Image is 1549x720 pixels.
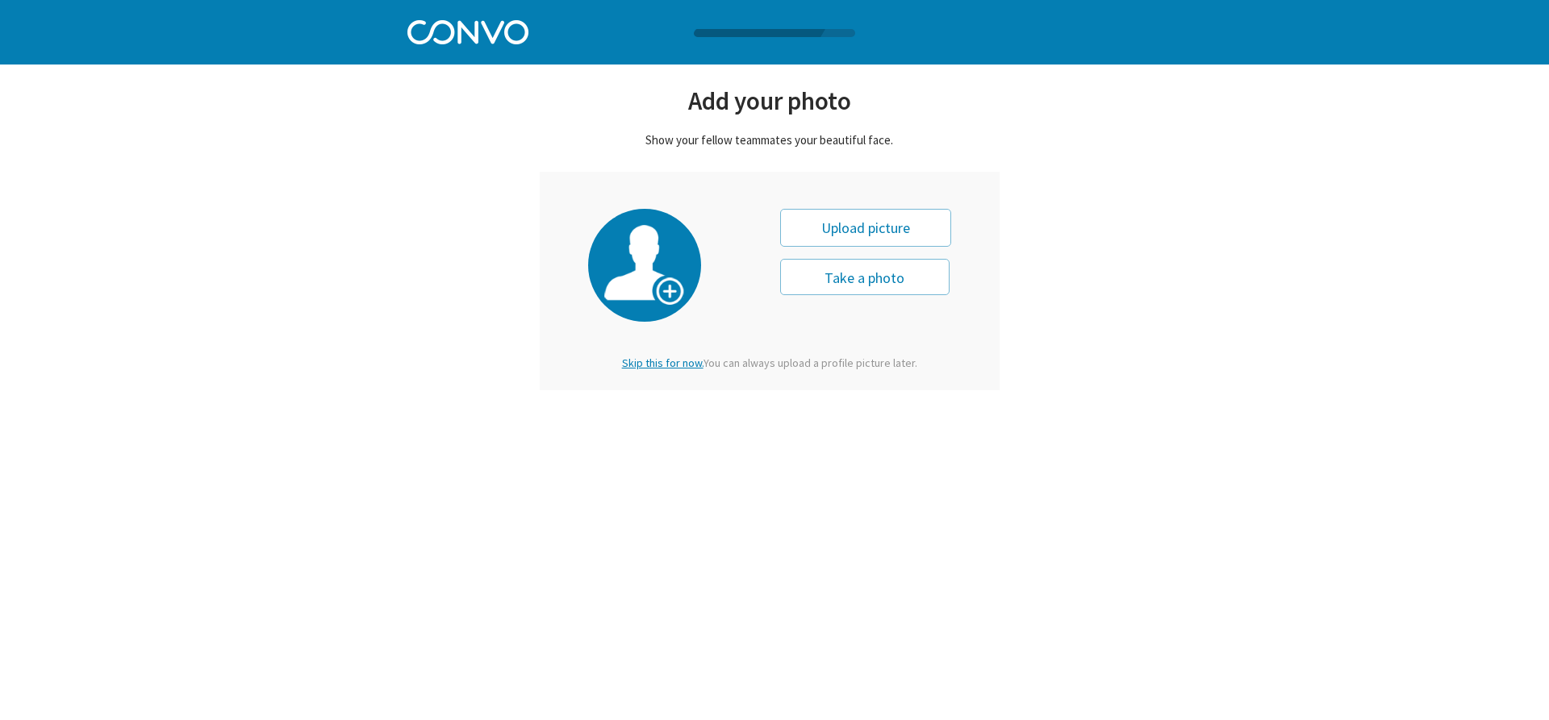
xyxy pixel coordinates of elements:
div: Upload picture [780,209,951,247]
div: Add your photo [540,85,1000,116]
button: Take a photo [780,259,950,295]
div: You can always upload a profile picture later. [608,356,931,370]
span: Skip this for now. [622,356,704,370]
img: profile-picture.png [604,225,685,307]
img: Convo Logo [407,16,528,44]
div: Show your fellow teammates your beautiful face. [540,132,1000,148]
